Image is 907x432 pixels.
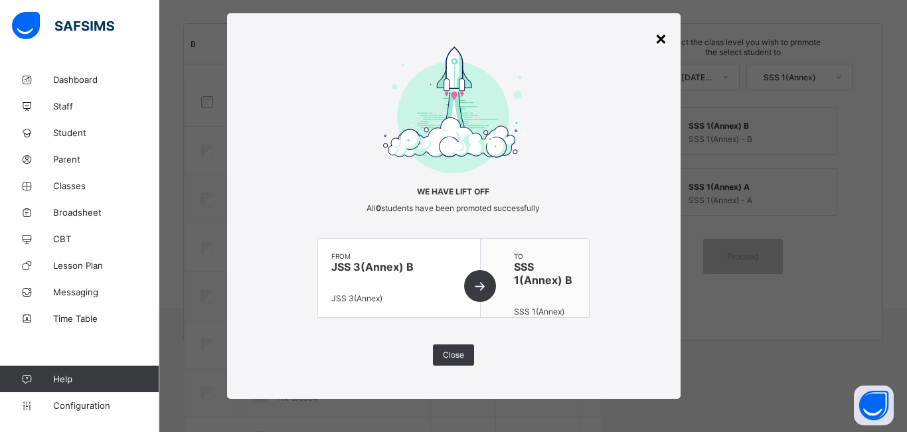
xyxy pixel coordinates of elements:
div: × [655,27,667,49]
span: Classes [53,180,159,191]
span: from [331,252,467,260]
span: JSS 3(Annex) [331,293,382,303]
span: SSS 1(Annex) [514,307,564,317]
span: Staff [53,101,159,111]
span: Student [53,127,159,138]
span: Parent [53,154,159,165]
img: safsims [12,12,114,40]
b: 0 [376,203,381,213]
span: Help [53,374,159,384]
span: to [514,252,576,260]
span: All students have been promoted successfully [367,203,540,213]
span: Close [443,350,464,360]
span: Dashboard [53,74,159,85]
span: We have lift off [317,186,590,196]
span: CBT [53,234,159,244]
span: Configuration [53,400,159,411]
button: Open asap [854,386,894,425]
span: Time Table [53,313,159,324]
span: Lesson Plan [53,260,159,271]
span: Broadsheet [53,207,159,218]
span: Messaging [53,287,159,297]
span: JSS 3(Annex) B [331,260,467,273]
img: take-off-complete.1ce1a4aa937d04e8611fc73cc7ee0ef8.svg [383,46,524,173]
span: SSS 1(Annex) B [514,260,576,287]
